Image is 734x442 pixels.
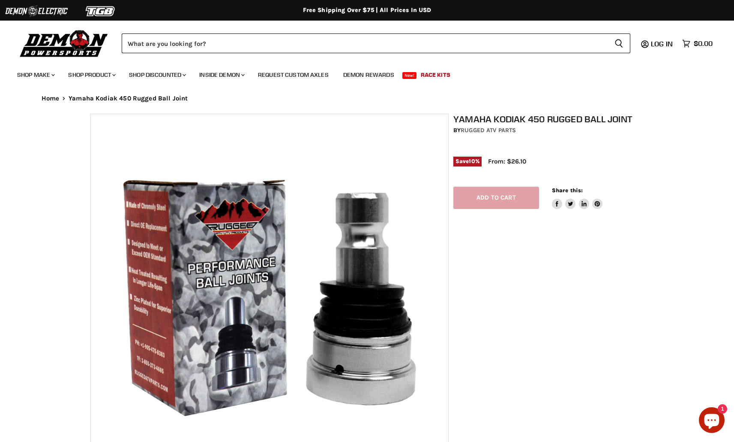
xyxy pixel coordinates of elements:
aside: Share this: [552,187,603,209]
span: From: $26.10 [488,157,526,165]
form: Product [122,33,630,53]
inbox-online-store-chat: Shopify online store chat [696,407,727,435]
a: Shop Discounted [123,66,191,84]
span: New! [402,72,417,79]
nav: Breadcrumbs [24,95,710,102]
a: Log in [647,40,678,48]
input: Search [122,33,608,53]
span: 10 [469,158,475,164]
a: Request Custom Axles [252,66,335,84]
a: Shop Make [11,66,60,84]
span: $0.00 [694,39,713,48]
button: Search [608,33,630,53]
a: $0.00 [678,37,717,50]
a: Home [42,95,60,102]
div: Free Shipping Over $75 | All Prices In USD [24,6,710,14]
span: Yamaha Kodiak 450 Rugged Ball Joint [69,95,188,102]
a: Inside Demon [193,66,250,84]
a: Rugged ATV Parts [461,127,516,134]
ul: Main menu [11,63,710,84]
span: Share this: [552,187,583,194]
img: Demon Powersports [17,28,111,58]
a: Shop Product [62,66,121,84]
a: Demon Rewards [337,66,401,84]
span: Save % [453,157,482,166]
a: Race Kits [414,66,457,84]
div: by [453,126,649,135]
h1: Yamaha Kodiak 450 Rugged Ball Joint [453,114,649,124]
span: Log in [651,39,673,48]
img: Demon Electric Logo 2 [4,3,69,19]
img: TGB Logo 2 [69,3,133,19]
